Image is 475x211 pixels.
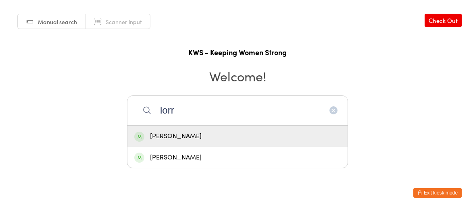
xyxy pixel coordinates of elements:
[134,131,341,142] div: [PERSON_NAME]
[38,18,77,26] span: Manual search
[127,95,348,125] input: Search
[425,14,462,27] a: Check Out
[413,188,462,198] button: Exit kiosk mode
[134,152,341,163] div: [PERSON_NAME]
[8,67,467,85] h2: Welcome!
[106,18,142,26] span: Scanner input
[8,47,467,57] h1: KWS - Keeping Women Strong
